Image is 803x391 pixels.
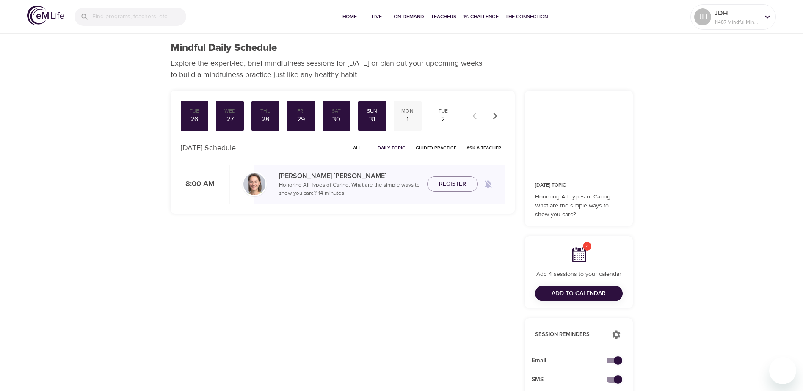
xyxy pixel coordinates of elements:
[535,270,623,279] p: Add 4 sessions to your calendar
[535,330,603,339] p: Session Reminders
[433,115,454,124] div: 2
[463,12,499,21] span: 1% Challenge
[478,174,498,194] span: Remind me when a class goes live every Sunday at 8:00 AM
[463,141,505,154] button: Ask a Teacher
[219,107,240,115] div: Wed
[255,107,276,115] div: Thu
[171,42,277,54] h1: Mindful Daily Schedule
[361,115,383,124] div: 31
[394,12,424,21] span: On-Demand
[27,6,64,25] img: logo
[532,356,613,365] span: Email
[431,12,456,21] span: Teachers
[347,144,367,152] span: All
[416,144,456,152] span: Guided Practice
[279,171,420,181] p: [PERSON_NAME] [PERSON_NAME]
[769,357,796,384] iframe: Button to launch messaging window
[466,144,501,152] span: Ask a Teacher
[535,182,623,189] p: [DATE] Topic
[326,107,347,115] div: Sat
[367,12,387,21] span: Live
[326,115,347,124] div: 30
[439,179,466,190] span: Register
[92,8,186,26] input: Find programs, teachers, etc...
[535,193,623,219] p: Honoring All Types of Caring: What are the simple ways to show you care?
[694,8,711,25] div: JH
[433,107,454,115] div: Tue
[583,242,591,251] span: 4
[532,375,613,384] span: SMS
[427,176,478,192] button: Register
[715,8,759,18] p: JDH
[290,115,312,124] div: 29
[184,115,205,124] div: 26
[552,288,606,299] span: Add to Calendar
[279,181,420,198] p: Honoring All Types of Caring: What are the simple ways to show you care? · 14 minutes
[171,58,488,80] p: Explore the expert-led, brief mindfulness sessions for [DATE] or plan out your upcoming weeks to ...
[397,115,418,124] div: 1
[344,141,371,154] button: All
[184,107,205,115] div: Tue
[255,115,276,124] div: 28
[339,12,360,21] span: Home
[219,115,240,124] div: 27
[181,179,215,190] p: 8:00 AM
[243,173,265,195] img: Deanna_Burkett-min.jpg
[715,18,759,26] p: 11487 Mindful Minutes
[412,141,460,154] button: Guided Practice
[505,12,548,21] span: The Connection
[181,142,236,154] p: [DATE] Schedule
[290,107,312,115] div: Fri
[361,107,383,115] div: Sun
[378,144,406,152] span: Daily Topic
[535,286,623,301] button: Add to Calendar
[374,141,409,154] button: Daily Topic
[397,107,418,115] div: Mon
